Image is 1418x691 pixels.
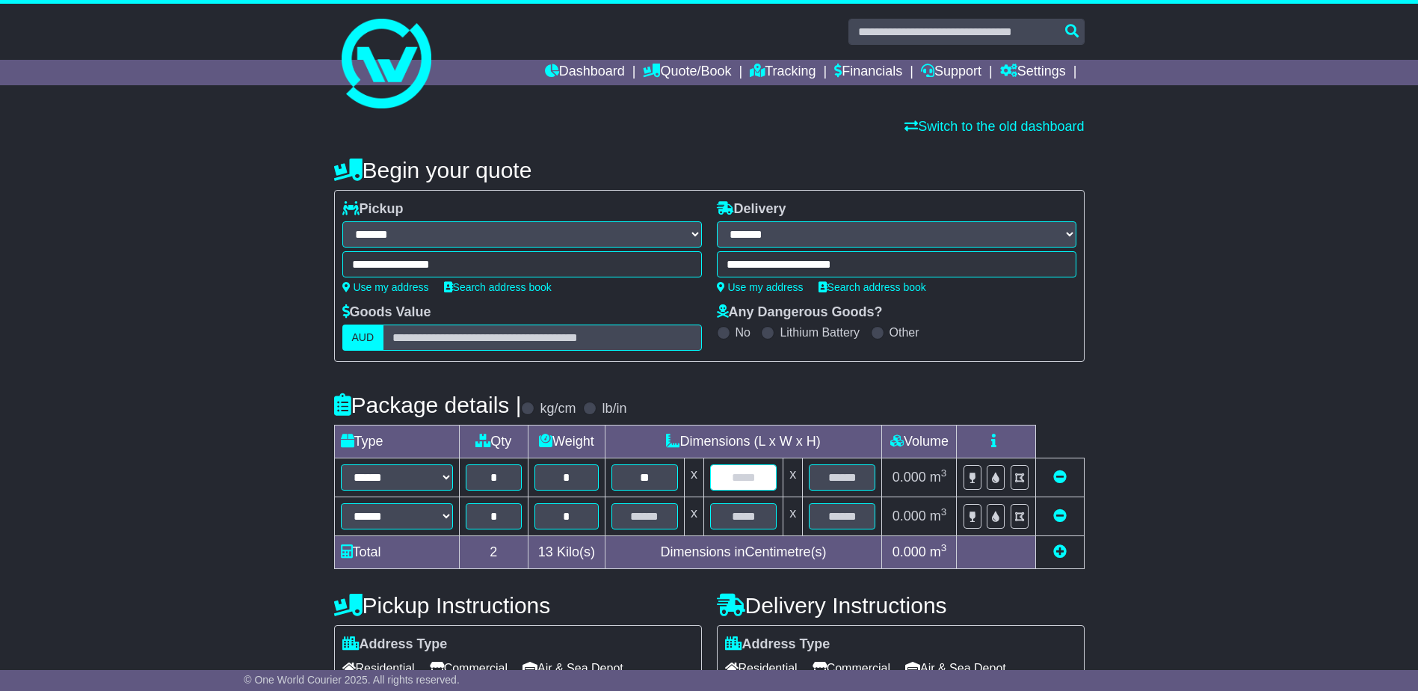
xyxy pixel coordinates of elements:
[717,281,804,293] a: Use my address
[538,544,553,559] span: 13
[342,304,431,321] label: Goods Value
[834,60,902,85] a: Financials
[930,470,947,485] span: m
[921,60,981,85] a: Support
[780,325,860,340] label: Lithium Battery
[819,281,926,293] a: Search address book
[717,201,786,218] label: Delivery
[342,657,415,680] span: Residential
[783,497,803,536] td: x
[605,536,882,569] td: Dimensions in Centimetre(s)
[430,657,508,680] span: Commercial
[334,393,522,417] h4: Package details |
[941,542,947,553] sup: 3
[890,325,919,340] label: Other
[342,325,384,351] label: AUD
[334,426,459,458] td: Type
[893,470,926,485] span: 0.000
[684,497,703,536] td: x
[941,467,947,479] sup: 3
[882,426,957,458] td: Volume
[684,458,703,497] td: x
[725,636,830,653] label: Address Type
[904,119,1084,134] a: Switch to the old dashboard
[725,657,798,680] span: Residential
[643,60,731,85] a: Quote/Book
[459,426,528,458] td: Qty
[905,657,1006,680] span: Air & Sea Depot
[1053,509,1067,523] a: Remove this item
[528,536,605,569] td: Kilo(s)
[444,281,552,293] a: Search address book
[893,509,926,523] span: 0.000
[459,536,528,569] td: 2
[941,506,947,518] sup: 3
[545,60,625,85] a: Dashboard
[522,657,623,680] span: Air & Sea Depot
[334,593,702,618] h4: Pickup Instructions
[750,60,816,85] a: Tracking
[540,401,576,417] label: kg/cm
[334,536,459,569] td: Total
[602,401,626,417] label: lb/in
[1000,60,1066,85] a: Settings
[783,458,803,497] td: x
[930,544,947,559] span: m
[1053,470,1067,485] a: Remove this item
[244,674,460,686] span: © One World Courier 2025. All rights reserved.
[717,304,883,321] label: Any Dangerous Goods?
[893,544,926,559] span: 0.000
[334,158,1085,182] h4: Begin your quote
[930,509,947,523] span: m
[342,201,404,218] label: Pickup
[528,426,605,458] td: Weight
[342,281,429,293] a: Use my address
[717,593,1085,618] h4: Delivery Instructions
[605,426,882,458] td: Dimensions (L x W x H)
[342,636,448,653] label: Address Type
[736,325,750,340] label: No
[1053,544,1067,559] a: Add new item
[813,657,890,680] span: Commercial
